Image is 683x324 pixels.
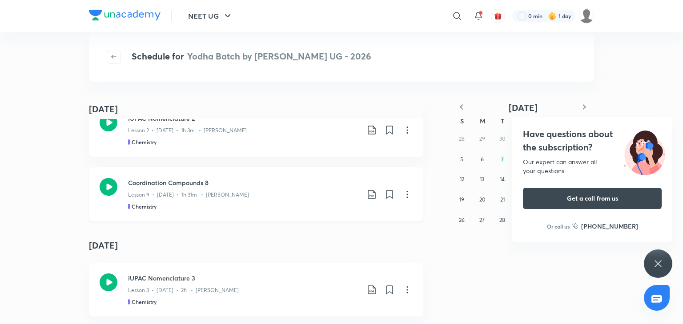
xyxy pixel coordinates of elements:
[89,10,161,20] img: Company Logo
[480,117,485,125] abbr: Monday
[495,172,510,186] button: October 14, 2025
[481,156,484,162] abbr: October 6, 2025
[495,152,510,166] button: October 7, 2025
[132,202,157,210] h5: Chemistry
[495,193,510,207] button: October 21, 2025
[460,156,463,162] abbr: October 5, 2025
[475,213,489,227] button: October 27, 2025
[455,213,469,227] button: October 26, 2025
[128,273,359,283] h3: IUPAC Nomenclature 3
[89,10,161,23] a: Company Logo
[460,176,464,182] abbr: October 12, 2025
[523,127,662,154] h4: Have questions about the subscription?
[579,8,594,24] img: Tanya Kumari
[581,221,638,231] h6: [PHONE_NUMBER]
[89,232,423,259] h4: [DATE]
[459,217,465,223] abbr: October 26, 2025
[132,50,371,64] h4: Schedule for
[89,167,423,221] a: Coordination Compounds 8Lesson 9 • [DATE] • 1h 31m • [PERSON_NAME]Chemistry
[480,176,484,182] abbr: October 13, 2025
[494,12,502,20] img: avatar
[89,263,423,316] a: IUPAC Nomenclature 3Lesson 3 • [DATE] • 2h • [PERSON_NAME]Chemistry
[460,117,464,125] abbr: Sunday
[132,138,157,146] h5: Chemistry
[455,152,469,166] button: October 5, 2025
[616,127,672,175] img: ttu_illustration_new.svg
[455,193,469,207] button: October 19, 2025
[475,152,489,166] button: October 6, 2025
[475,193,489,207] button: October 20, 2025
[523,188,662,209] button: Get a call from us
[132,298,157,306] h5: Chemistry
[499,217,505,223] abbr: October 28, 2025
[572,221,638,231] a: [PHONE_NUMBER]
[459,196,464,203] abbr: October 19, 2025
[471,102,575,113] button: [DATE]
[500,176,505,182] abbr: October 14, 2025
[491,9,505,23] button: avatar
[89,103,118,116] h4: [DATE]
[501,156,504,163] abbr: October 7, 2025
[548,12,557,20] img: streak
[89,103,423,157] a: IUPAC Nomenclature 2Lesson 2 • [DATE] • 1h 3m • [PERSON_NAME]Chemistry
[479,217,485,223] abbr: October 27, 2025
[187,50,371,62] span: Yodha Batch by [PERSON_NAME] UG - 2026
[523,158,662,175] div: Our expert can answer all your questions
[479,196,485,203] abbr: October 20, 2025
[501,117,504,125] abbr: Tuesday
[183,7,238,25] button: NEET UG
[128,178,359,187] h3: Coordination Compounds 8
[128,286,239,294] p: Lesson 3 • [DATE] • 2h • [PERSON_NAME]
[500,196,505,203] abbr: October 21, 2025
[509,102,538,114] span: [DATE]
[475,172,489,186] button: October 13, 2025
[495,213,510,227] button: October 28, 2025
[128,191,249,199] p: Lesson 9 • [DATE] • 1h 31m • [PERSON_NAME]
[128,126,247,134] p: Lesson 2 • [DATE] • 1h 3m • [PERSON_NAME]
[547,222,570,230] p: Or call us
[455,172,469,186] button: October 12, 2025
